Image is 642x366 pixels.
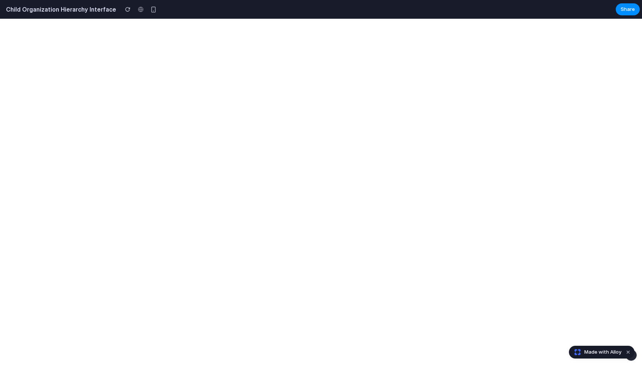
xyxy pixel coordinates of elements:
[624,348,633,357] button: Dismiss watermark
[569,348,622,356] a: Made with Alloy
[584,348,621,356] span: Made with Alloy
[616,3,640,15] button: Share
[3,5,116,14] h2: Child Organization Hierarchy Interface
[621,6,635,13] span: Share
